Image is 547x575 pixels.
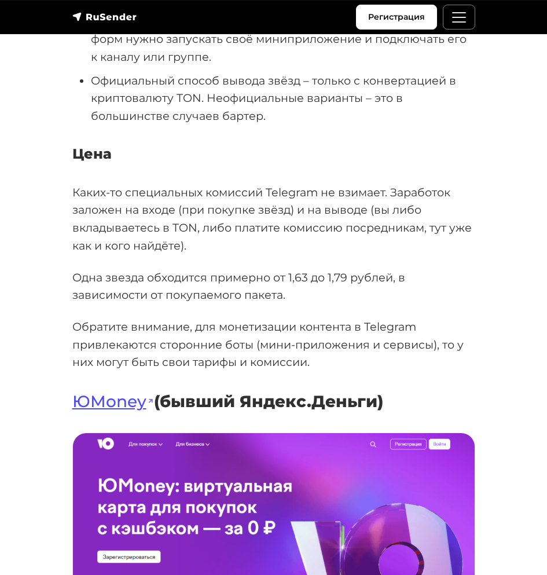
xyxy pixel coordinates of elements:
[72,392,475,412] h3: (бывший Яндекс.Деньги)
[356,5,437,30] a: Регистрация
[443,5,475,30] button: Меню
[91,72,475,125] li: Официальный способ вывода звёзд – только с конвертацией в криптовалюту TON. Неофициальные вариант...
[72,269,475,304] p: Одна звезда обходится примерно от 1,63 до 1,79 рублей, в зависимости от покупаемого пакета.
[72,11,137,23] img: RuSender
[72,146,475,163] h4: Цена
[72,318,475,371] p: Обратите внимание, для монетизации контента в Telegram привлекаются сторонние боты (мини-приложен...
[72,184,475,255] p: Каких-то специальных комиссий Telegram не взимает. Заработок заложен на входе (при покупке звёзд)...
[72,391,154,411] a: ЮMoney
